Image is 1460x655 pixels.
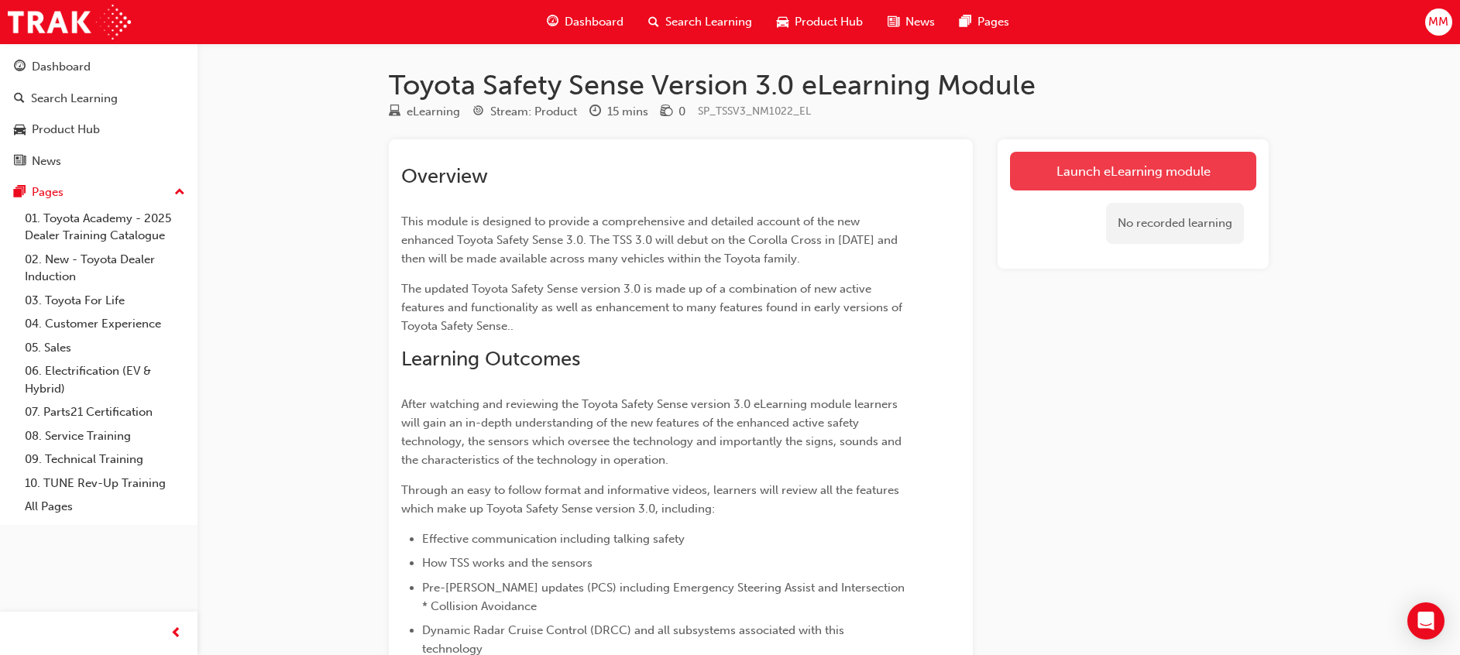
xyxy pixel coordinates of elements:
span: pages-icon [14,186,26,200]
a: pages-iconPages [947,6,1022,38]
a: 07. Parts21 Certification [19,400,191,424]
div: Stream [472,102,577,122]
span: target-icon [472,105,484,119]
span: search-icon [648,12,659,32]
span: MM [1428,13,1448,31]
span: up-icon [174,183,185,203]
span: guage-icon [547,12,558,32]
button: DashboardSearch LearningProduct HubNews [6,50,191,178]
a: guage-iconDashboard [534,6,636,38]
a: 10. TUNE Rev-Up Training [19,472,191,496]
div: No recorded learning [1106,203,1244,244]
a: 02. New - Toyota Dealer Induction [19,248,191,289]
div: Type [389,102,460,122]
span: Pages [977,13,1009,31]
img: Trak [8,5,131,39]
button: MM [1425,9,1452,36]
a: News [6,147,191,176]
span: news-icon [888,12,899,32]
button: Pages [6,178,191,207]
span: pages-icon [960,12,971,32]
div: eLearning [407,103,460,121]
a: news-iconNews [875,6,947,38]
div: Open Intercom Messenger [1407,602,1445,640]
span: guage-icon [14,60,26,74]
span: news-icon [14,155,26,169]
span: car-icon [14,123,26,137]
a: 04. Customer Experience [19,312,191,336]
div: Stream: Product [490,103,577,121]
a: All Pages [19,495,191,519]
a: Dashboard [6,53,191,81]
span: search-icon [14,92,25,106]
span: money-icon [661,105,672,119]
span: Through an easy to follow format and informative videos, learners will review all the features wh... [401,483,902,516]
h1: Toyota Safety Sense Version 3.0 eLearning Module [389,68,1269,102]
span: Learning resource code [698,105,811,118]
span: After watching and reviewing the Toyota Safety Sense version 3.0 eLearning module learners will g... [401,397,905,467]
a: Product Hub [6,115,191,144]
a: 05. Sales [19,336,191,360]
span: Dashboard [565,13,624,31]
span: News [905,13,935,31]
div: Duration [589,102,648,122]
span: Search Learning [665,13,752,31]
div: Pages [32,183,64,201]
span: This module is designed to provide a comprehensive and detailed account of the new enhanced Toyot... [401,214,901,266]
span: The updated Toyota Safety Sense version 3.0 is made up of a combination of new active features an... [401,282,905,333]
span: Effective communication including talking safety [422,532,685,546]
a: search-iconSearch Learning [636,6,764,38]
a: 06. Electrification (EV & Hybrid) [19,359,191,400]
div: 0 [678,103,685,121]
a: Search Learning [6,84,191,113]
a: 09. Technical Training [19,448,191,472]
span: learningResourceType_ELEARNING-icon [389,105,400,119]
span: clock-icon [589,105,601,119]
span: How TSS works and the sensors [422,556,593,570]
div: 15 mins [607,103,648,121]
span: Overview [401,164,488,188]
a: car-iconProduct Hub [764,6,875,38]
a: 01. Toyota Academy - 2025 Dealer Training Catalogue [19,207,191,248]
div: Price [661,102,685,122]
a: 03. Toyota For Life [19,289,191,313]
span: prev-icon [170,624,182,643]
a: Launch eLearning module [1010,152,1256,190]
a: 08. Service Training [19,424,191,448]
span: Pre-[PERSON_NAME] updates (PCS) including Emergency Steering Assist and Intersection * Collision ... [422,581,908,613]
div: Dashboard [32,58,91,76]
div: Product Hub [32,121,100,139]
span: car-icon [777,12,788,32]
span: Learning Outcomes [401,347,580,371]
div: Search Learning [31,90,118,108]
div: News [32,153,61,170]
span: Product Hub [795,13,863,31]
